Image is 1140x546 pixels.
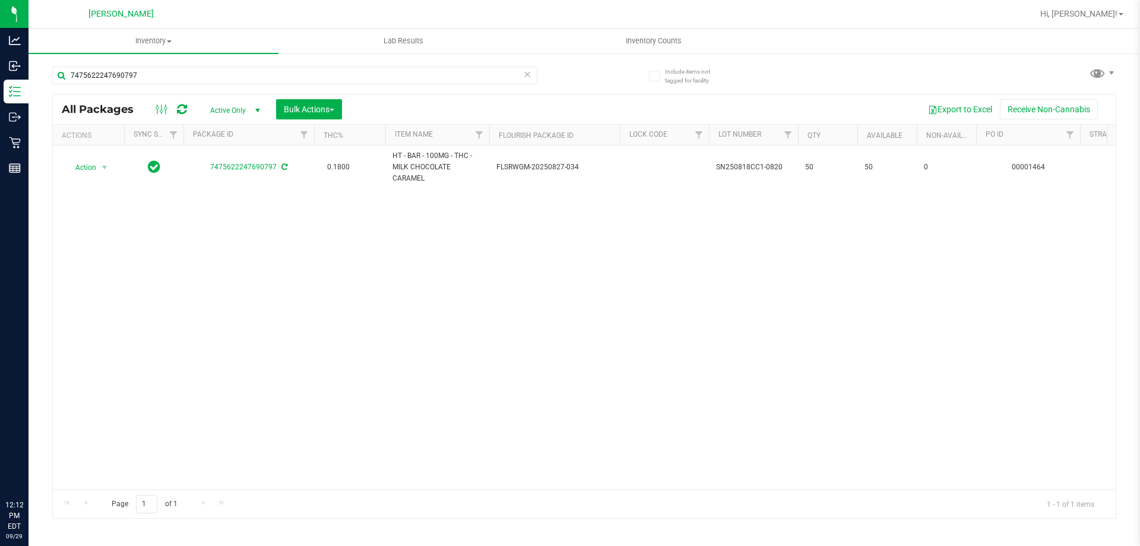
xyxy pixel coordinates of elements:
[52,67,537,84] input: Search Package ID, Item Name, SKU, Lot or Part Number...
[9,60,21,72] inline-svg: Inbound
[12,451,47,487] iframe: Resource center
[5,532,23,541] p: 09/29
[164,125,183,145] a: Filter
[920,99,1000,119] button: Export to Excel
[65,159,97,176] span: Action
[280,163,287,171] span: Sync from Compliance System
[148,159,160,175] span: In Sync
[665,67,724,85] span: Include items not tagged for facility
[102,495,187,513] span: Page of 1
[28,36,278,46] span: Inventory
[321,159,356,176] span: 0.1800
[62,103,145,116] span: All Packages
[278,29,528,53] a: Lab Results
[496,162,613,173] span: FLSRWGM-20250827-034
[1090,130,1114,138] a: Strain
[1040,9,1117,18] span: Hi, [PERSON_NAME]!
[499,131,574,140] a: Flourish Package ID
[134,130,179,138] a: Sync Status
[926,131,979,140] a: Non-Available
[523,67,531,82] span: Clear
[528,29,778,53] a: Inventory Counts
[97,159,112,176] span: select
[136,495,157,513] input: 1
[986,130,1003,138] a: PO ID
[368,36,439,46] span: Lab Results
[395,130,433,138] a: Item Name
[1000,99,1098,119] button: Receive Non-Cannabis
[629,130,667,138] a: Lock Code
[9,111,21,123] inline-svg: Outbound
[88,9,154,19] span: [PERSON_NAME]
[778,125,798,145] a: Filter
[193,130,233,138] a: Package ID
[864,162,910,173] span: 50
[9,86,21,97] inline-svg: Inventory
[28,29,278,53] a: Inventory
[807,131,821,140] a: Qty
[9,162,21,174] inline-svg: Reports
[1060,125,1080,145] a: Filter
[62,131,119,140] div: Actions
[5,500,23,532] p: 12:12 PM EDT
[610,36,698,46] span: Inventory Counts
[294,125,314,145] a: Filter
[867,131,902,140] a: Available
[284,105,334,114] span: Bulk Actions
[9,137,21,149] inline-svg: Retail
[324,131,343,140] a: THC%
[210,163,277,171] a: 7475622247690797
[9,34,21,46] inline-svg: Analytics
[805,162,850,173] span: 50
[276,99,342,119] button: Bulk Actions
[1037,495,1104,513] span: 1 - 1 of 1 items
[1012,163,1045,171] a: 00001464
[924,162,969,173] span: 0
[689,125,709,145] a: Filter
[716,162,791,173] span: SN250818CC1-0820
[392,150,482,185] span: HT - BAR - 100MG - THC - MILK CHOCOLATE CARAMEL
[718,130,761,138] a: Lot Number
[470,125,489,145] a: Filter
